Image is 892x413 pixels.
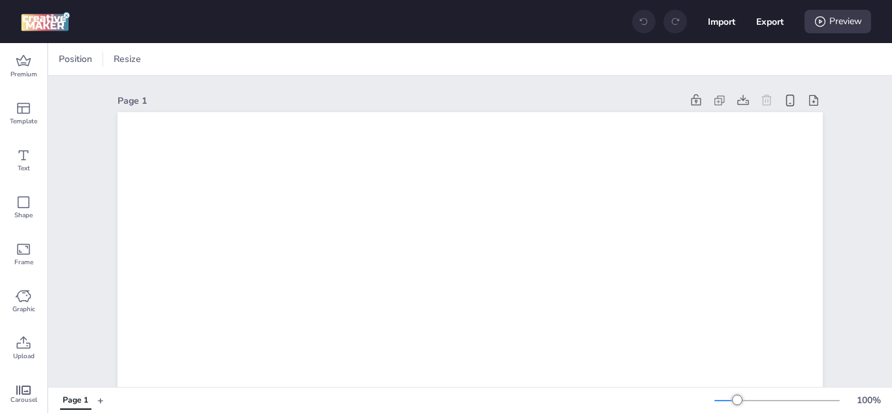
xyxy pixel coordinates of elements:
[853,393,884,407] div: 100 %
[56,52,95,66] span: Position
[804,10,871,33] div: Preview
[10,395,37,405] span: Carousel
[13,351,35,361] span: Upload
[10,116,37,127] span: Template
[12,304,35,314] span: Graphic
[708,8,735,35] button: Import
[21,12,70,31] img: logo Creative Maker
[54,389,97,412] div: Tabs
[97,389,104,412] button: +
[756,8,784,35] button: Export
[10,69,37,80] span: Premium
[118,94,682,108] div: Page 1
[18,163,30,174] span: Text
[14,210,33,221] span: Shape
[14,257,33,268] span: Frame
[111,52,144,66] span: Resize
[63,395,88,406] div: Page 1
